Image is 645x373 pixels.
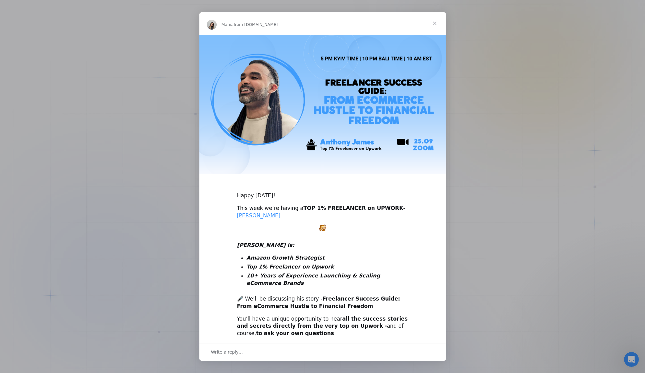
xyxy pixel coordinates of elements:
div: Happy [DATE]! [237,185,408,199]
i: Amazon Growth Strategist [247,255,325,261]
span: Close [424,12,446,35]
b: to ask your own questions [256,330,334,336]
b: Freelancer Success Guide: From eCommerce Hustle to Financial Freedom [237,296,400,309]
span: from [DOMAIN_NAME] [234,22,278,27]
i: 10+ Years of Experience Launching & Scaling eCommerce Brands [247,273,380,286]
span: Write a reply… [211,348,243,356]
span: Mariia [222,22,234,27]
b: TOP 1% FREELANCER on UPWORK [303,205,403,211]
img: :excited: [319,224,326,231]
img: Profile image for Mariia [207,20,217,30]
div: You’ll have a unique opportunity to hear and of course, [237,315,408,337]
div: Open conversation and reply [199,343,446,361]
a: [PERSON_NAME] [237,212,280,219]
i: Top 1% Freelancer on Upwork [247,264,334,270]
div: 🎤 We’ll be discussing his story - [237,295,408,310]
div: This week we’re having a - [237,205,408,219]
i: [PERSON_NAME] is: [237,242,295,248]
